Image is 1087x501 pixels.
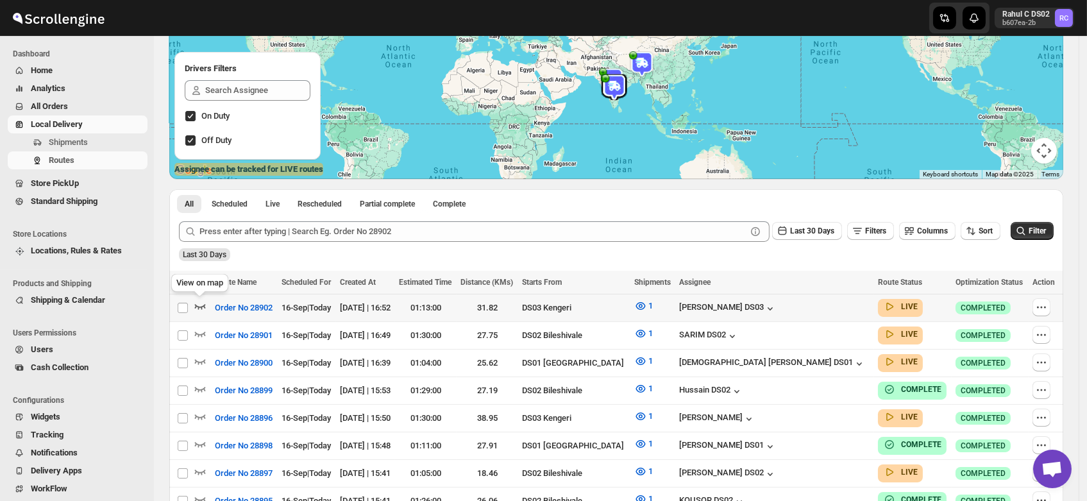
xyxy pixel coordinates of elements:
b: COMPLETE [901,385,941,394]
span: Starts From [522,278,562,287]
div: 38.95 [460,412,514,425]
span: Store PickUp [31,178,79,188]
div: [DATE] | 15:41 [340,467,392,480]
span: 16-Sep | Today [282,413,331,423]
span: Store Locations [13,229,147,239]
span: 1 [648,411,653,421]
button: LIVE [883,411,918,423]
span: 16-Sep | Today [282,441,331,450]
span: Order No 28897 [215,467,273,480]
span: Scheduled [212,199,248,209]
button: Routes [8,151,147,169]
span: Tracking [31,430,63,439]
div: 27.91 [460,439,514,452]
img: Google [173,162,215,179]
button: Keyboard shortcuts [923,170,978,179]
span: 16-Sep | Today [282,468,331,478]
button: Home [8,62,147,80]
p: Rahul C DS02 [1002,9,1050,19]
b: LIVE [901,468,918,477]
span: Delivery Apps [31,466,82,475]
button: [PERSON_NAME] DS03 [679,302,777,315]
span: COMPLETED [961,441,1006,451]
div: SARIM DS02 [679,330,739,343]
div: [DATE] | 15:50 [340,412,392,425]
div: DS03 Kengeri [522,301,627,314]
b: LIVE [901,412,918,421]
button: All Orders [8,98,147,115]
button: Notifications [8,444,147,462]
button: Shipping & Calendar [8,291,147,309]
button: 1 [627,434,661,454]
span: Off Duty [201,135,232,145]
button: LIVE [883,300,918,313]
span: COMPLETED [961,413,1006,423]
input: Press enter after typing | Search Eg. Order No 28902 [199,221,746,242]
span: Live [265,199,280,209]
button: Last 30 Days [772,222,842,240]
div: DS03 Kengeri [522,412,627,425]
span: 1 [648,439,653,448]
div: Hussain DS02 [679,385,743,398]
span: Estimated Time [399,278,451,287]
div: [DEMOGRAPHIC_DATA] [PERSON_NAME] DS01 [679,357,866,370]
span: 16-Sep | Today [282,386,331,395]
button: LIVE [883,328,918,341]
span: COMPLETED [961,468,1006,479]
span: 16-Sep | Today [282,303,331,312]
button: [PERSON_NAME] DS01 [679,440,777,453]
div: [DATE] | 15:53 [340,384,392,397]
div: [DATE] | 16:39 [340,357,392,369]
img: ScrollEngine [10,2,106,34]
div: DS02 Bileshivale [522,384,627,397]
span: Home [31,65,53,75]
div: 31.82 [460,301,514,314]
button: Delivery Apps [8,462,147,480]
button: [PERSON_NAME] [679,412,755,425]
span: Order No 28902 [215,301,273,314]
div: DS02 Bileshivale [522,329,627,342]
span: Columns [917,226,948,235]
div: 18.46 [460,467,514,480]
span: On Duty [201,111,230,121]
button: Order No 28897 [207,463,280,484]
button: Order No 28896 [207,408,280,429]
button: Columns [899,222,956,240]
div: 01:30:00 [399,329,453,342]
span: Filter [1029,226,1046,235]
span: Route Name [215,278,257,287]
div: DS01 [GEOGRAPHIC_DATA] [522,439,627,452]
span: Action [1032,278,1055,287]
span: COMPLETED [961,303,1006,313]
span: Standard Shipping [31,196,97,206]
span: Complete [433,199,466,209]
p: b607ea-2b [1002,19,1050,27]
div: DS02 Bileshivale [522,467,627,480]
span: Shipments [634,278,671,287]
span: Sort [979,226,993,235]
div: 01:11:00 [399,439,453,452]
button: 1 [627,378,661,399]
div: 01:29:00 [399,384,453,397]
span: Scheduled For [282,278,331,287]
span: Route Status [878,278,922,287]
a: Open this area in Google Maps (opens a new window) [173,162,215,179]
span: Order No 28896 [215,412,273,425]
span: All [185,199,194,209]
span: Distance (KMs) [460,278,513,287]
span: 1 [648,384,653,393]
span: Filters [865,226,886,235]
span: Order No 28900 [215,357,273,369]
div: 01:13:00 [399,301,453,314]
span: Last 30 Days [790,226,834,235]
span: Users Permissions [13,328,147,338]
span: Order No 28899 [215,384,273,397]
span: 1 [648,356,653,366]
button: WorkFlow [8,480,147,498]
div: 27.19 [460,384,514,397]
span: Shipping & Calendar [31,295,105,305]
button: 1 [627,351,661,371]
